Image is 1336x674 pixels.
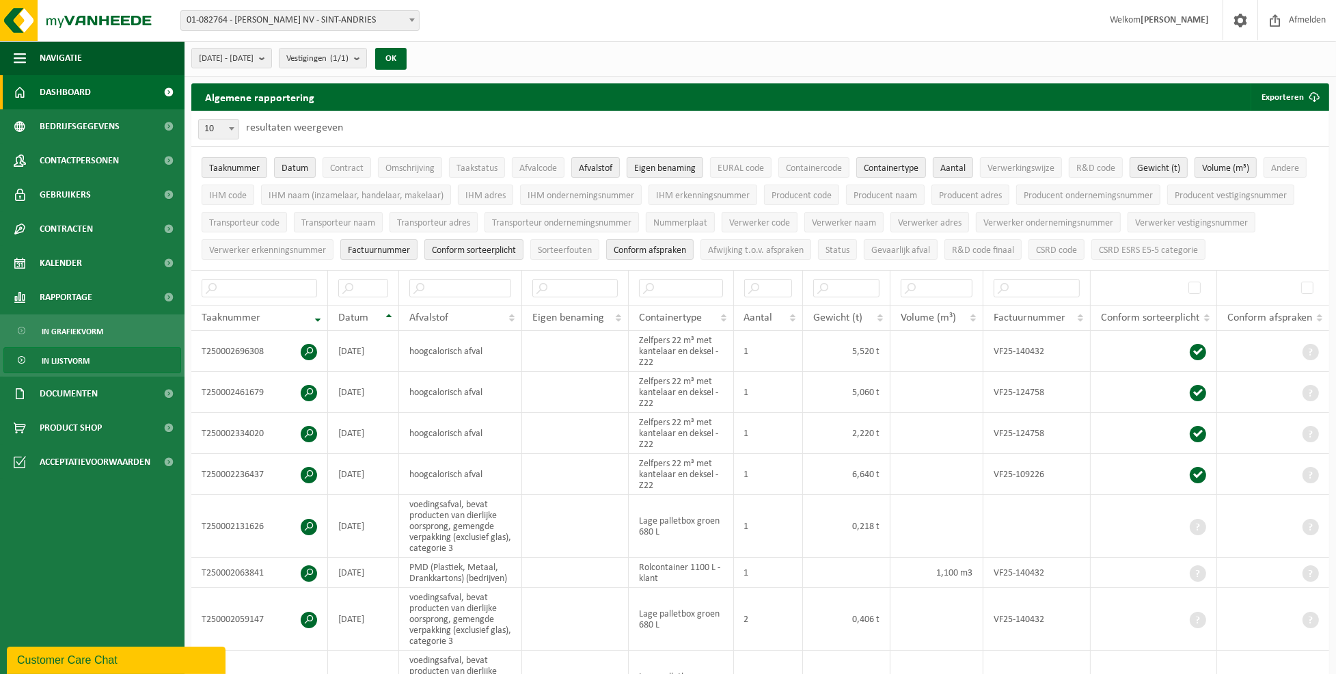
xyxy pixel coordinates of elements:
button: TaakstatusTaakstatus: Activate to sort [449,157,505,178]
td: Lage palletbox groen 680 L [629,495,733,558]
span: Eigen benaming [532,312,604,323]
span: IHM code [209,191,247,201]
td: voedingsafval, bevat producten van dierlijke oorsprong, gemengde verpakking (exclusief glas), cat... [399,588,523,651]
button: Transporteur naamTransporteur naam: Activate to sort [294,212,383,232]
td: 5,060 t [803,372,890,413]
button: Verwerker codeVerwerker code: Activate to sort [722,212,797,232]
button: Volume (m³)Volume (m³): Activate to sort [1195,157,1257,178]
span: Transporteur code [209,218,280,228]
td: Zelfpers 22 m³ met kantelaar en deksel - Z22 [629,413,733,454]
td: hoogcalorisch afval [399,413,523,454]
td: 2,220 t [803,413,890,454]
td: 1 [734,331,804,372]
button: ContainertypeContainertype: Activate to sort [856,157,926,178]
button: Producent codeProducent code: Activate to sort [764,185,839,205]
span: Producent vestigingsnummer [1175,191,1287,201]
button: IHM ondernemingsnummerIHM ondernemingsnummer: Activate to sort [520,185,642,205]
span: Kalender [40,246,82,280]
button: DatumDatum: Activate to sort [274,157,316,178]
td: 0,406 t [803,588,890,651]
button: StatusStatus: Activate to sort [818,239,857,260]
span: IHM erkenningsnummer [656,191,750,201]
td: VF25-140432 [983,558,1091,588]
span: Verwerkingswijze [987,163,1054,174]
span: Factuurnummer [994,312,1065,323]
td: voedingsafval, bevat producten van dierlijke oorsprong, gemengde verpakking (exclusief glas), cat... [399,495,523,558]
span: 01-082764 - JAN DUPONT KAASIMPORT NV - SINT-ANDRIES [180,10,420,31]
td: 1 [734,413,804,454]
span: 10 [198,119,239,139]
td: Rolcontainer 1100 L - klant [629,558,733,588]
button: TaaknummerTaaknummer: Activate to remove sorting [202,157,267,178]
span: Taaknummer [202,312,260,323]
span: Gevaarlijk afval [871,245,930,256]
td: 1 [734,454,804,495]
button: IHM naam (inzamelaar, handelaar, makelaar)IHM naam (inzamelaar, handelaar, makelaar): Activate to... [261,185,451,205]
label: resultaten weergeven [246,122,343,133]
span: 10 [199,120,238,139]
td: VF25-124758 [983,413,1091,454]
span: CSRD ESRS E5-5 categorie [1099,245,1198,256]
span: Transporteur adres [397,218,470,228]
td: 1 [734,495,804,558]
button: AantalAantal: Activate to sort [933,157,973,178]
button: AndereAndere: Activate to sort [1264,157,1307,178]
button: AfvalstofAfvalstof: Activate to sort [571,157,620,178]
h2: Algemene rapportering [191,83,328,111]
span: Volume (m³) [1202,163,1249,174]
td: 1,100 m3 [890,558,983,588]
span: Producent ondernemingsnummer [1024,191,1153,201]
td: Zelfpers 22 m³ met kantelaar en deksel - Z22 [629,372,733,413]
span: Producent naam [854,191,917,201]
button: Transporteur adresTransporteur adres: Activate to sort [390,212,478,232]
iframe: chat widget [7,644,228,674]
span: Contract [330,163,364,174]
button: NummerplaatNummerplaat: Activate to sort [646,212,715,232]
td: [DATE] [328,372,399,413]
button: Producent naamProducent naam: Activate to sort [846,185,925,205]
span: IHM ondernemingsnummer [528,191,634,201]
button: CSRD ESRS E5-5 categorieCSRD ESRS E5-5 categorie: Activate to sort [1091,239,1205,260]
span: Navigatie [40,41,82,75]
span: Verwerker naam [812,218,876,228]
span: 01-082764 - JAN DUPONT KAASIMPORT NV - SINT-ANDRIES [181,11,419,30]
span: Andere [1271,163,1299,174]
td: VF25-124758 [983,372,1091,413]
span: In grafiekvorm [42,319,103,345]
td: VF25-109226 [983,454,1091,495]
button: Afwijking t.o.v. afsprakenAfwijking t.o.v. afspraken: Activate to sort [700,239,811,260]
td: [DATE] [328,558,399,588]
button: CSRD codeCSRD code: Activate to sort [1028,239,1085,260]
td: T250002059147 [191,588,328,651]
td: [DATE] [328,454,399,495]
count: (1/1) [330,54,349,63]
span: Omschrijving [385,163,435,174]
span: Producent code [772,191,832,201]
span: Rapportage [40,280,92,314]
td: T250002236437 [191,454,328,495]
span: Conform sorteerplicht [1101,312,1199,323]
button: EURAL codeEURAL code: Activate to sort [710,157,772,178]
button: Transporteur ondernemingsnummerTransporteur ondernemingsnummer : Activate to sort [485,212,639,232]
button: IHM codeIHM code: Activate to sort [202,185,254,205]
button: ContractContract: Activate to sort [323,157,371,178]
button: Verwerker naamVerwerker naam: Activate to sort [804,212,884,232]
button: IHM adresIHM adres: Activate to sort [458,185,513,205]
button: R&D code finaalR&amp;D code finaal: Activate to sort [944,239,1022,260]
span: CSRD code [1036,245,1077,256]
span: Acceptatievoorwaarden [40,445,150,479]
span: R&D code [1076,163,1115,174]
button: Verwerker vestigingsnummerVerwerker vestigingsnummer: Activate to sort [1128,212,1255,232]
td: VF25-140432 [983,588,1091,651]
span: Conform sorteerplicht [432,245,516,256]
td: [DATE] [328,495,399,558]
span: Verwerker adres [898,218,962,228]
span: Aantal [744,312,773,323]
span: Documenten [40,377,98,411]
button: Producent adresProducent adres: Activate to sort [931,185,1009,205]
span: In lijstvorm [42,348,90,374]
span: Sorteerfouten [538,245,592,256]
span: Containertype [639,312,702,323]
td: 0,218 t [803,495,890,558]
